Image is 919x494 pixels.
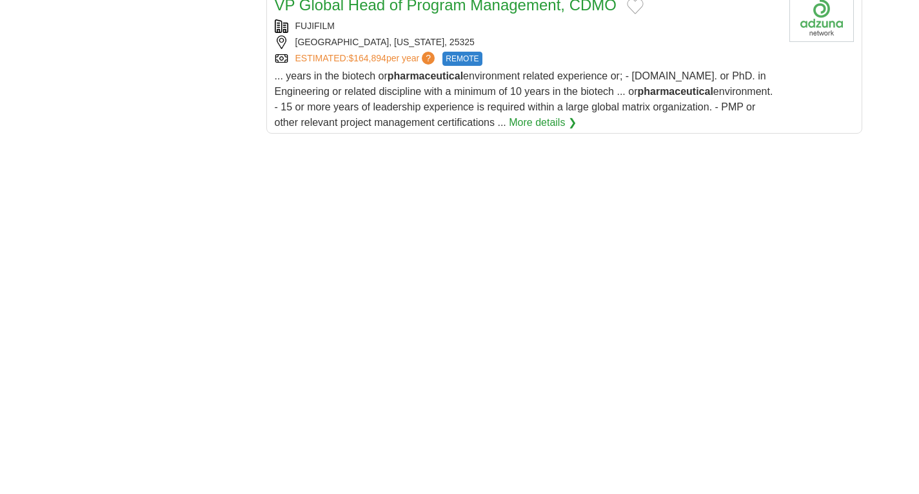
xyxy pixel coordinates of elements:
a: FUJIFILM [295,21,335,31]
span: REMOTE [442,52,482,66]
span: ... years in the biotech or environment related experience or; - [DOMAIN_NAME]. or PhD. in Engine... [275,70,773,128]
span: $164,894 [348,53,386,63]
strong: pharmaceutical [388,70,463,81]
div: [GEOGRAPHIC_DATA], [US_STATE], 25325 [275,36,779,49]
strong: pharmaceutical [637,86,713,97]
span: ? [422,52,435,65]
a: ESTIMATED:$164,894per year? [295,52,438,66]
a: More details ❯ [509,115,577,130]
